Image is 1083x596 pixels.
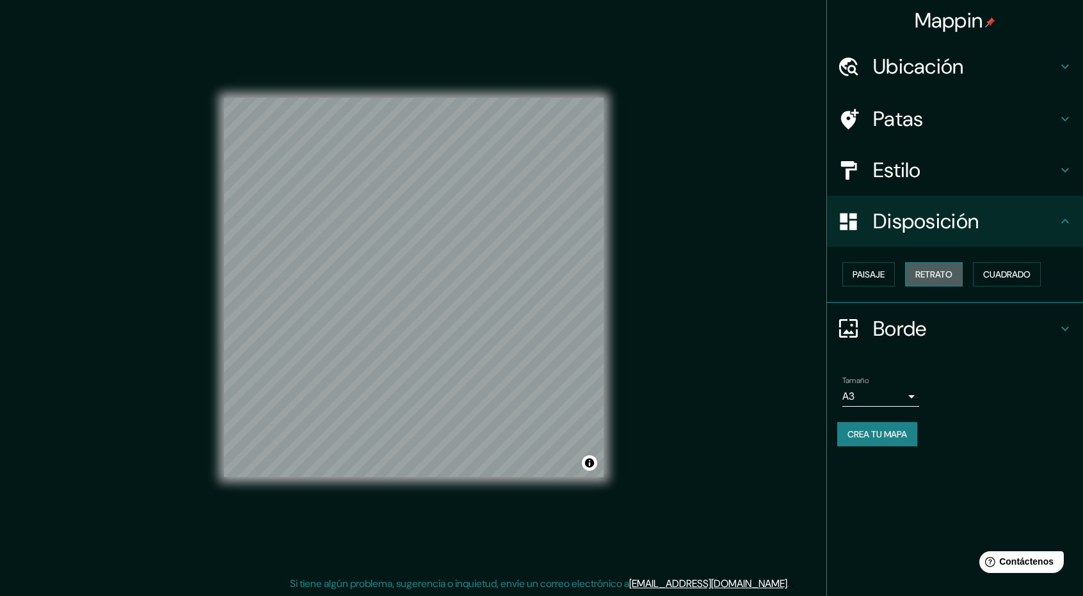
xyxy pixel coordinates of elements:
[842,389,854,403] font: A3
[827,303,1083,354] div: Borde
[791,576,794,590] font: .
[969,546,1069,582] iframe: Lanzador de widgets de ayuda
[842,262,895,286] button: Paisaje
[837,422,917,446] button: Crea tu mapa
[873,53,964,80] font: Ubicación
[842,386,919,407] div: A3
[787,577,789,590] font: .
[853,269,885,280] font: Paisaje
[847,428,907,440] font: Crea tu mapa
[915,269,952,280] font: Retrato
[224,98,604,477] canvas: Mapa
[290,577,629,590] font: Si tiene algún problema, sugerencia o inquietud, envíe un correo electrónico a
[973,262,1041,286] button: Cuadrado
[905,262,963,286] button: Retrato
[873,208,979,235] font: Disposición
[789,576,791,590] font: .
[827,41,1083,92] div: Ubicación
[827,145,1083,196] div: Estilo
[873,315,927,342] font: Borde
[842,375,869,386] font: Tamaño
[915,7,983,34] font: Mappin
[629,577,787,590] a: [EMAIL_ADDRESS][DOMAIN_NAME]
[827,93,1083,145] div: Patas
[582,455,597,471] button: Activar o desactivar atribución
[873,157,921,184] font: Estilo
[983,269,1031,280] font: Cuadrado
[873,106,924,132] font: Patas
[827,196,1083,247] div: Disposición
[985,17,995,27] img: pin-icon.png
